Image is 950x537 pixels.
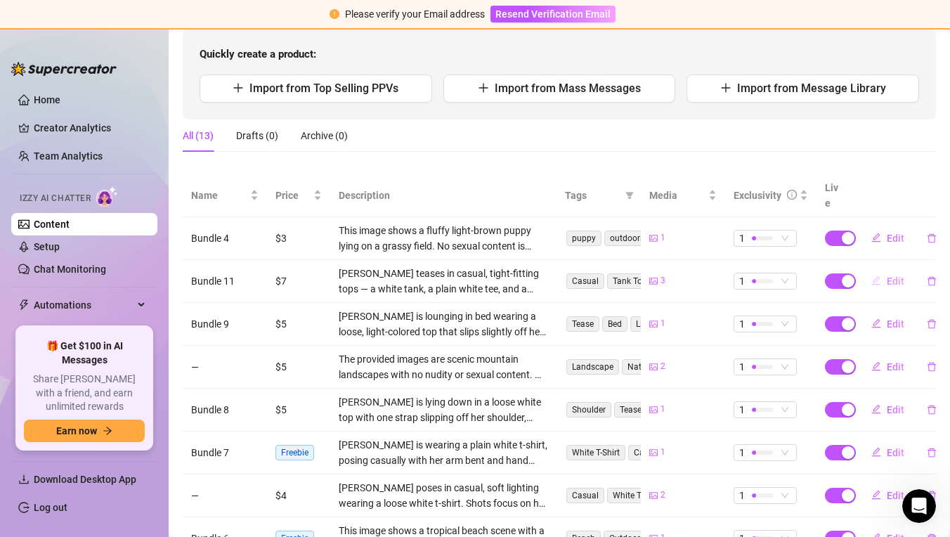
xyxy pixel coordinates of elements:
[661,360,665,373] span: 2
[56,425,97,436] span: Earn now
[916,356,948,378] button: delete
[566,231,601,246] span: puppy
[22,110,219,152] div: Your Supercreator trial expired a few days ago and I haven't heard from you since.
[339,437,548,468] div: [PERSON_NAME] is wearing a plain white t-shirt, posing casually with her arm bent and hand near h...
[739,488,745,503] span: 1
[887,404,904,415] span: Edit
[628,445,666,460] span: Casual
[183,174,267,217] th: Name
[24,373,145,414] span: Share [PERSON_NAME] with a friend, and earn unlimited rewards
[739,359,745,375] span: 1
[557,174,641,217] th: Tags
[183,128,214,143] div: All (13)
[871,276,881,285] span: edit
[183,432,267,474] td: Bundle 7
[787,190,797,200] span: info-circle
[490,6,616,22] button: Resend Verification Email
[737,82,886,95] span: Import from Message Library
[887,447,904,458] span: Edit
[339,480,548,511] div: [PERSON_NAME] poses in casual, soft lighting wearing a loose white t-shirt. Shots focus on her ba...
[860,484,916,507] button: Edit
[607,488,666,503] span: White T-Shirt
[301,128,348,143] div: Archive (0)
[236,128,278,143] div: Drafts (0)
[566,273,604,289] span: Casual
[267,174,330,217] th: Price
[443,75,676,103] button: Import from Mass Messages
[275,188,311,203] span: Price
[916,399,948,421] button: delete
[22,429,33,441] button: Emoji picker
[630,316,671,332] span: Lingerie
[887,276,904,287] span: Edit
[339,351,548,382] div: The provided images are scenic mountain landscapes with no nudity or sexual content. No visible b...
[661,403,665,416] span: 1
[739,316,745,332] span: 1
[649,363,658,371] span: picture
[249,82,398,95] span: Import from Top Selling PPVs
[345,6,485,22] div: Please verify your Email address
[916,484,948,507] button: delete
[20,192,91,205] span: Izzy AI Chatter
[96,186,118,207] img: AI Chatter
[916,227,948,250] button: delete
[661,446,665,459] span: 1
[68,18,131,32] p: Active 9h ago
[267,217,330,260] td: $3
[34,94,60,105] a: Home
[339,223,548,254] div: This image shows a fluffy light-brown puppy lying on a grassy field. No sexual content is present...
[607,273,653,289] span: Tank Top
[739,445,745,460] span: 1
[200,75,432,103] button: Import from Top Selling PPVs
[89,429,100,441] button: Start recording
[339,266,548,297] div: [PERSON_NAME] teases in casual, tight-fitting tops — a white tank, a plain white tee, and a light...
[183,346,267,389] td: —
[22,198,133,206] div: [PERSON_NAME] • [DATE]
[267,260,330,303] td: $7
[860,270,916,292] button: Edit
[739,402,745,418] span: 1
[495,82,641,95] span: Import from Mass Messages
[871,490,881,500] span: edit
[22,158,219,186] div: Do you have any questions or concerns?
[887,233,904,244] span: Edit
[34,241,60,252] a: Setup
[200,48,316,60] strong: Quickly create a product:
[34,150,103,162] a: Team Analytics
[887,318,904,330] span: Edit
[816,174,852,217] th: Live
[24,420,145,442] button: Earn nowarrow-right
[661,489,665,502] span: 2
[495,8,611,20] span: Resend Verification Email
[916,441,948,464] button: delete
[649,188,705,203] span: Media
[9,6,36,32] button: go back
[623,185,637,206] span: filter
[927,319,937,329] span: delete
[661,317,665,330] span: 1
[566,445,625,460] span: White T-Shirt
[183,260,267,303] td: Bundle 11
[720,82,731,93] span: plus
[267,474,330,517] td: $4
[739,231,745,246] span: 1
[927,233,937,243] span: delete
[18,474,30,485] span: download
[183,217,267,260] td: Bundle 4
[339,309,548,339] div: [PERSON_NAME] is lounging in bed wearing a loose, light-colored top that slips slightly off her s...
[625,191,634,200] span: filter
[40,8,63,30] img: Profile image for Ella
[330,174,557,217] th: Description
[927,405,937,415] span: delete
[927,448,937,458] span: delete
[275,445,314,460] span: Freebie
[247,6,272,31] div: Close
[566,488,604,503] span: Casual
[649,277,658,285] span: picture
[871,404,881,414] span: edit
[12,400,269,424] textarea: Message…
[927,362,937,372] span: delete
[687,75,919,103] button: Import from Message Library
[34,502,67,513] a: Log out
[339,394,548,425] div: [PERSON_NAME] is lying down in a loose white top with one strap slipping off her shoulder, teasin...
